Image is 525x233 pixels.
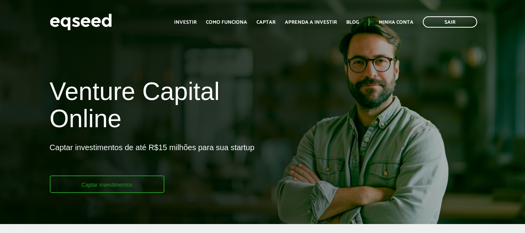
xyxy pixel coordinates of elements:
a: Sair [423,16,477,28]
a: Aprenda a investir [285,20,337,25]
a: Como funciona [206,20,247,25]
a: Captar investimentos [50,175,165,193]
img: EqSeed [50,12,112,32]
a: Investir [174,20,197,25]
h1: Venture Capital Online [50,78,257,137]
a: Captar [256,20,276,25]
a: Blog [346,20,359,25]
a: Minha conta [379,20,413,25]
p: Captar investimentos de até R$15 milhões para sua startup [50,143,255,175]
